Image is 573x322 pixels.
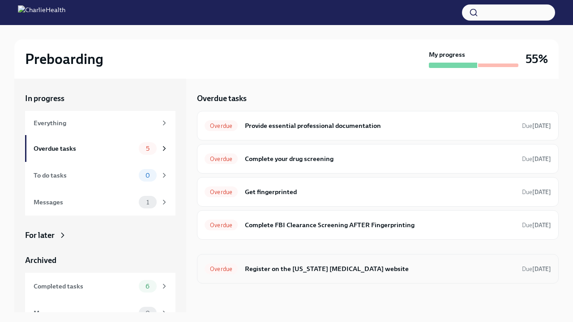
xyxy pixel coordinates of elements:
strong: My progress [429,50,465,59]
span: August 28th, 2025 06:00 [522,221,551,229]
a: OverdueComplete FBI Clearance Screening AFTER FingerprintingDue[DATE] [205,218,551,232]
span: Overdue [205,266,238,272]
span: August 23rd, 2025 06:00 [522,265,551,273]
span: Overdue [205,222,238,229]
a: In progress [25,93,175,104]
strong: [DATE] [532,222,551,229]
a: OverdueComplete your drug screeningDue[DATE] [205,152,551,166]
div: To do tasks [34,170,135,180]
a: Completed tasks6 [25,273,175,300]
span: 6 [140,283,155,290]
strong: [DATE] [532,123,551,129]
div: Overdue tasks [34,144,135,153]
span: Overdue [205,189,238,195]
div: Messages [34,308,135,318]
span: Due [522,123,551,129]
a: OverdueRegister on the [US_STATE] [MEDICAL_DATA] websiteDue[DATE] [205,262,551,276]
h5: Overdue tasks [197,93,247,104]
span: August 26th, 2025 06:00 [522,122,551,130]
a: To do tasks0 [25,162,175,189]
h6: Get fingerprinted [245,187,515,197]
span: 5 [141,145,155,152]
span: Due [522,222,551,229]
span: Due [522,189,551,195]
a: OverdueGet fingerprintedDue[DATE] [205,185,551,199]
div: For later [25,230,55,241]
span: Overdue [205,156,238,162]
span: August 25th, 2025 06:00 [522,155,551,163]
span: 0 [140,172,155,179]
h6: Complete FBI Clearance Screening AFTER Fingerprinting [245,220,515,230]
h6: Provide essential professional documentation [245,121,515,131]
a: Archived [25,255,175,266]
h2: Preboarding [25,50,103,68]
a: Overdue tasks5 [25,135,175,162]
strong: [DATE] [532,266,551,272]
h6: Complete your drug screening [245,154,515,164]
img: CharlieHealth [18,5,65,20]
div: Messages [34,197,135,207]
div: Completed tasks [34,281,135,291]
a: For later [25,230,175,241]
strong: [DATE] [532,156,551,162]
a: OverdueProvide essential professional documentationDue[DATE] [205,119,551,133]
strong: [DATE] [532,189,551,195]
div: Everything [34,118,157,128]
span: Due [522,156,551,162]
span: August 25th, 2025 06:00 [522,188,551,196]
h3: 55% [526,51,548,67]
span: 1 [141,199,154,206]
span: Overdue [205,123,238,129]
span: 0 [140,310,155,317]
a: Everything [25,111,175,135]
span: Due [522,266,551,272]
a: Messages1 [25,189,175,216]
h6: Register on the [US_STATE] [MEDICAL_DATA] website [245,264,515,274]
